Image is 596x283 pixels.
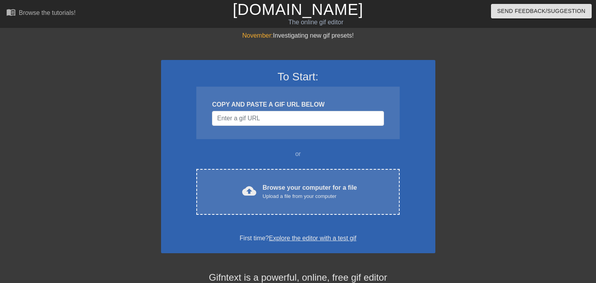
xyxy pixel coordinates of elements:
[263,183,357,200] div: Browse your computer for a file
[6,7,16,17] span: menu_book
[269,235,356,241] a: Explore the editor with a test gif
[171,234,425,243] div: First time?
[263,192,357,200] div: Upload a file from your computer
[161,31,435,40] div: Investigating new gif presets!
[181,149,415,159] div: or
[19,9,76,16] div: Browse the tutorials!
[212,111,384,126] input: Username
[212,100,384,109] div: COPY AND PASTE A GIF URL BELOW
[242,184,256,198] span: cloud_upload
[6,7,76,20] a: Browse the tutorials!
[242,32,273,39] span: November:
[203,18,429,27] div: The online gif editor
[491,4,592,18] button: Send Feedback/Suggestion
[497,6,585,16] span: Send Feedback/Suggestion
[171,70,425,83] h3: To Start:
[233,1,363,18] a: [DOMAIN_NAME]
